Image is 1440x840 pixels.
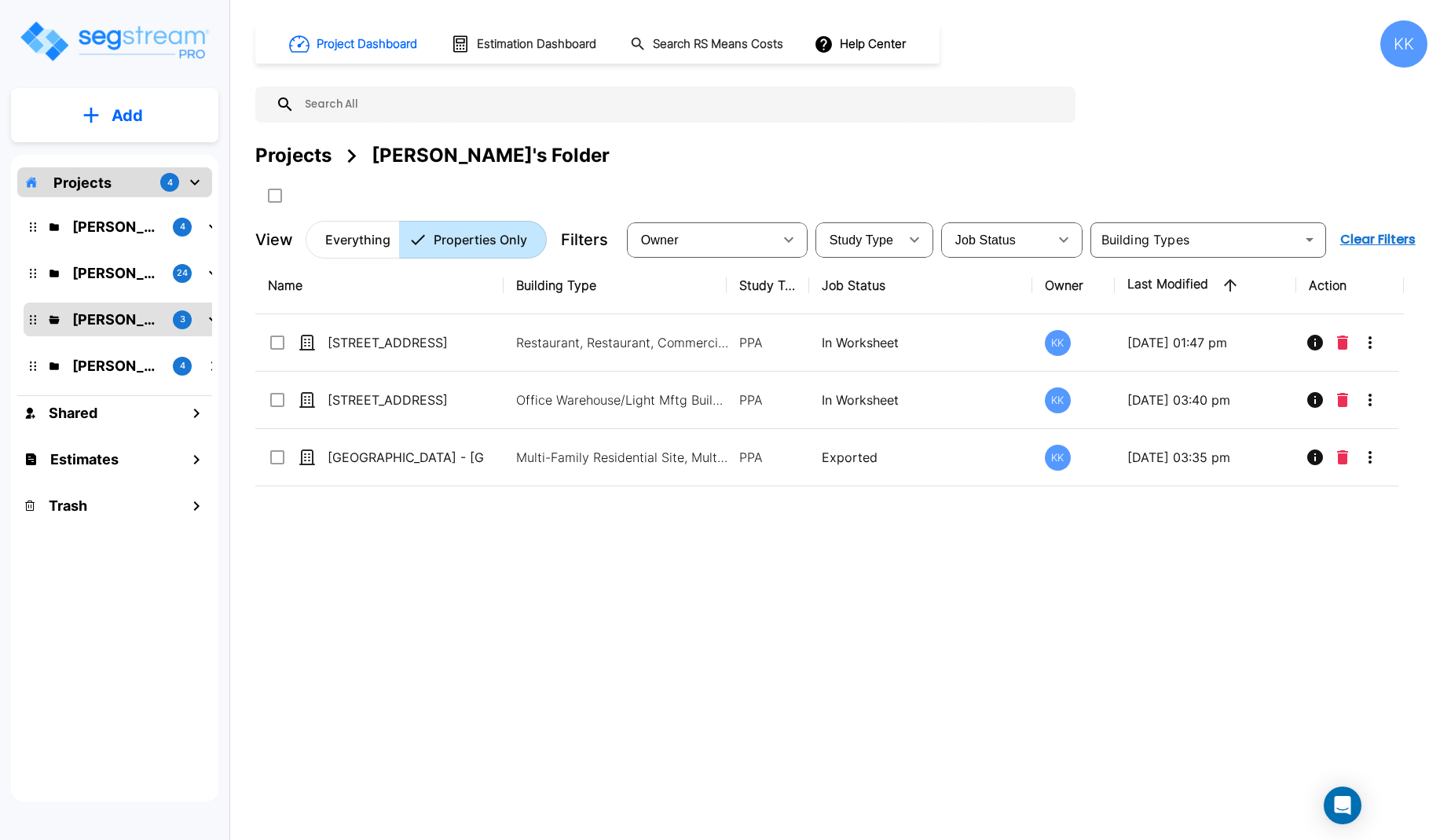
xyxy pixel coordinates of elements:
p: Restaurant, Restaurant, Commercial Property Site [516,333,728,352]
p: [DATE] 03:40 pm [1127,391,1284,409]
div: Platform [306,221,547,259]
p: Kristina's Folder (Finalized Reports) [72,262,160,284]
p: Everything [325,230,390,249]
p: [STREET_ADDRESS] [328,333,485,352]
button: Everything [306,221,400,259]
p: PPA [739,391,797,409]
th: Building Type [504,257,727,314]
h1: Estimates [50,449,119,470]
input: Search All [295,86,1068,123]
div: Select [944,218,1048,262]
p: M.E. Folder [72,216,160,237]
h1: Estimation Dashboard [477,35,596,53]
h1: Trash [49,495,87,516]
th: Job Status [809,257,1032,314]
div: KK [1045,330,1071,356]
p: View [255,228,293,251]
p: 24 [177,266,188,280]
p: 4 [167,176,173,189]
input: Building Types [1095,229,1295,251]
span: Job Status [955,233,1016,247]
div: Projects [255,141,332,170]
button: Delete [1331,442,1354,473]
p: Office Warehouse/Light Mftg Building, Commercial Property Site [516,391,728,409]
button: Info [1299,327,1331,358]
button: More-Options [1354,384,1386,416]
p: Multi-Family Residential Site, Multi-Family Residential [516,448,728,467]
img: Logo [18,19,211,64]
button: Properties Only [399,221,547,259]
button: Project Dashboard [283,27,426,61]
p: 3 [180,313,185,326]
button: Delete [1331,327,1354,358]
button: Info [1299,384,1331,416]
div: Select [819,218,899,262]
button: Help Center [811,29,912,59]
div: Open Intercom Messenger [1324,787,1361,824]
p: 4 [180,359,185,372]
p: Karina's Folder [72,309,160,330]
p: PPA [739,448,797,467]
p: [DATE] 01:47 pm [1127,333,1284,352]
p: Filters [561,228,608,251]
p: [STREET_ADDRESS] [328,391,485,409]
button: Delete [1331,384,1354,416]
p: Projects [53,172,112,193]
th: Name [255,257,504,314]
h1: Shared [49,402,97,424]
h1: Project Dashboard [317,35,417,53]
p: Properties Only [434,230,527,249]
span: Owner [641,233,679,247]
div: KK [1045,445,1071,471]
button: Search RS Means Costs [624,29,792,60]
th: Owner [1032,257,1115,314]
button: Add [11,93,218,138]
p: 4 [180,220,185,233]
button: More-Options [1354,327,1386,358]
button: More-Options [1354,442,1386,473]
p: PPA [739,333,797,352]
th: Action [1296,257,1404,314]
button: Clear Filters [1334,224,1422,255]
button: Info [1299,442,1331,473]
p: In Worksheet [822,391,1020,409]
button: Open [1299,229,1321,251]
button: Estimation Dashboard [445,28,605,61]
th: Last Modified [1115,257,1296,314]
h1: Search RS Means Costs [653,35,783,53]
p: Add [112,104,143,127]
div: KK [1380,20,1427,68]
div: [PERSON_NAME]'s Folder [372,141,610,170]
div: Select [630,218,773,262]
div: KK [1045,387,1071,413]
th: Study Type [727,257,809,314]
p: [DATE] 03:35 pm [1127,448,1284,467]
p: Exported [822,448,1020,467]
button: SelectAll [259,180,291,211]
span: Study Type [830,233,893,247]
p: Jon's Folder [72,355,160,376]
p: In Worksheet [822,333,1020,352]
p: [GEOGRAPHIC_DATA] - [GEOGRAPHIC_DATA] [328,448,485,467]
